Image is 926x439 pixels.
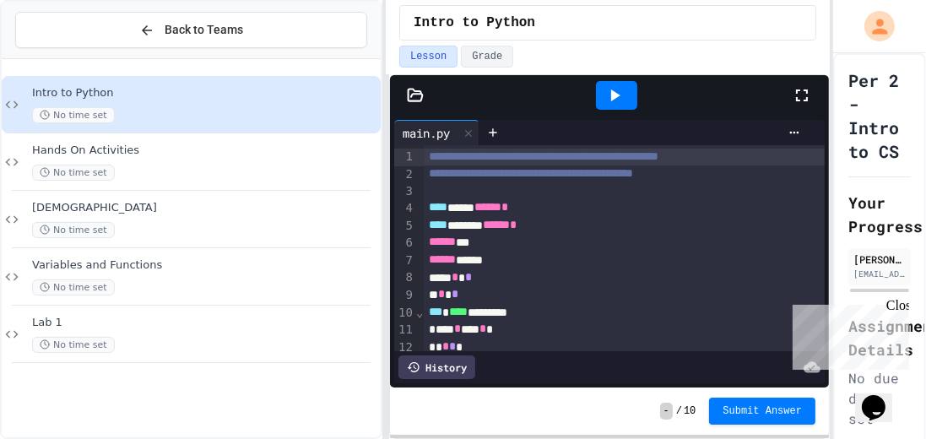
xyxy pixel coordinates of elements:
[848,314,911,361] h2: Assignment Details
[394,252,415,270] div: 7
[32,165,115,181] span: No time set
[394,124,458,142] div: main.py
[32,316,377,330] span: Lab 1
[853,268,906,280] div: [EMAIL_ADDRESS][DOMAIN_NAME]
[848,191,911,238] h2: Your Progress
[848,368,911,429] div: No due date set
[676,404,682,418] span: /
[32,86,377,100] span: Intro to Python
[398,355,475,379] div: History
[32,337,115,353] span: No time set
[684,404,696,418] span: 10
[165,21,243,39] span: Back to Teams
[32,222,115,238] span: No time set
[394,120,479,145] div: main.py
[709,398,815,425] button: Submit Answer
[32,279,115,295] span: No time set
[394,235,415,252] div: 6
[847,7,899,46] div: My Account
[394,149,415,166] div: 1
[855,371,909,422] iframe: chat widget
[394,269,415,287] div: 8
[394,166,415,184] div: 2
[394,218,415,236] div: 5
[415,306,424,319] span: Fold line
[15,12,367,48] button: Back to Teams
[723,404,802,418] span: Submit Answer
[394,322,415,339] div: 11
[786,298,909,370] iframe: chat widget
[461,46,513,68] button: Grade
[32,144,377,158] span: Hands On Activities
[394,200,415,218] div: 4
[394,305,415,322] div: 10
[853,252,906,267] div: [PERSON_NAME]
[848,68,911,163] h1: Per 2 - Intro to CS
[414,13,535,33] span: Intro to Python
[394,287,415,305] div: 9
[394,339,415,357] div: 12
[394,183,415,200] div: 3
[32,201,377,215] span: [DEMOGRAPHIC_DATA]
[32,258,377,273] span: Variables and Functions
[32,107,115,123] span: No time set
[7,7,116,107] div: Chat with us now!Close
[660,403,673,420] span: -
[399,46,458,68] button: Lesson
